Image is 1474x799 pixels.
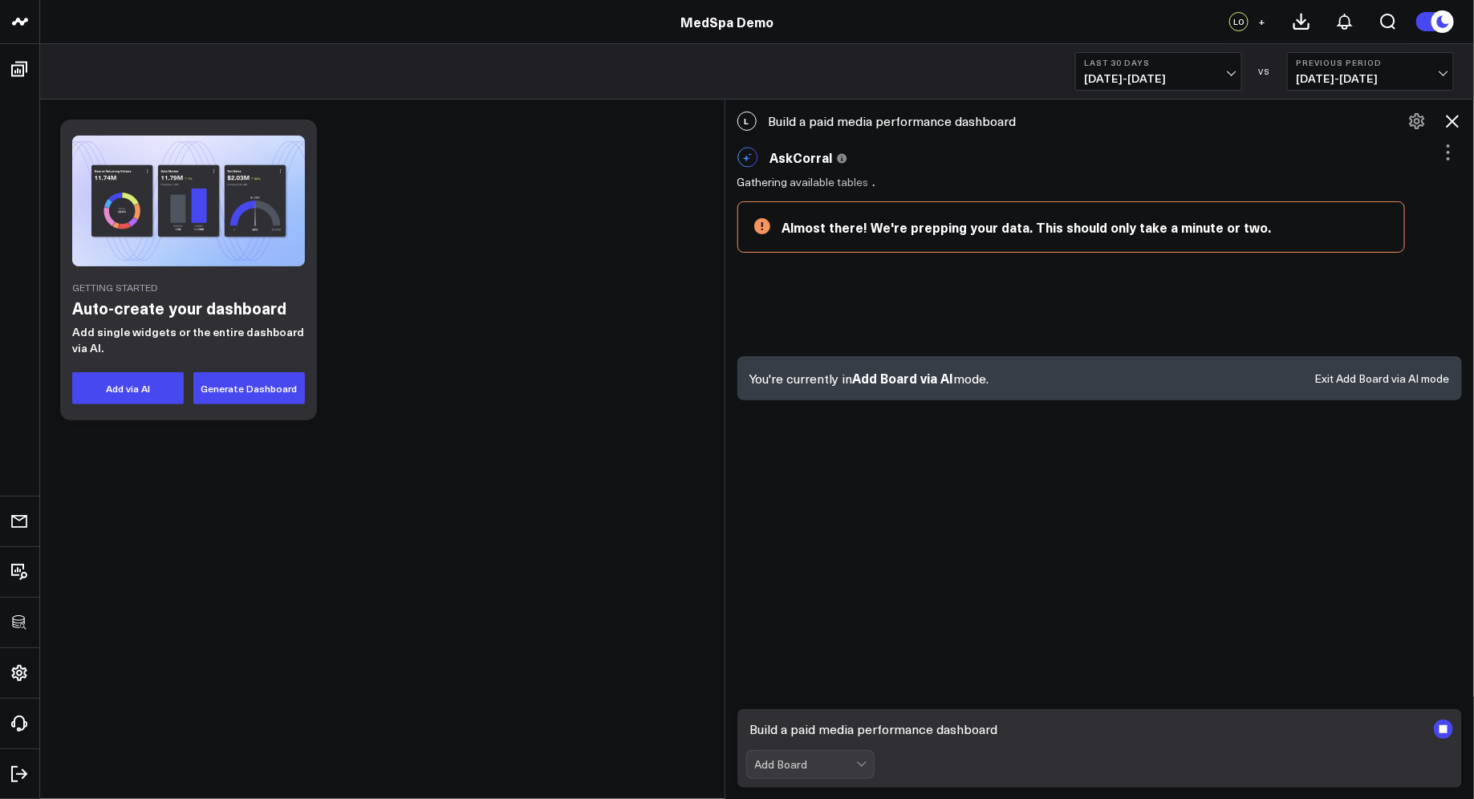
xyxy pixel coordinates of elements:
[1075,52,1242,91] button: Last 30 Days[DATE]-[DATE]
[72,282,305,292] div: Getting Started
[782,218,1388,236] div: Almost there! We're prepping your data. This should only take a minute or two.
[680,13,774,30] a: MedSpa Demo
[1314,373,1449,384] button: Exit Add Board via AI mode
[770,148,833,166] span: AskCorral
[1084,72,1233,85] span: [DATE] - [DATE]
[72,372,184,404] button: Add via AI
[1296,72,1445,85] span: [DATE] - [DATE]
[750,369,989,387] p: You're currently in mode.
[1084,58,1233,67] b: Last 30 Days
[1229,12,1249,31] div: LO
[1253,12,1272,31] button: +
[72,296,305,320] h2: Auto-create your dashboard
[1296,58,1445,67] b: Previous Period
[1287,52,1454,91] button: Previous Period[DATE]-[DATE]
[737,176,886,189] div: Gathering available tables
[1259,16,1266,27] span: +
[737,112,757,131] span: L
[72,324,305,356] p: Add single widgets or the entire dashboard via AI.
[193,372,305,404] button: Generate Dashboard
[853,369,954,387] span: Add Board via AI
[1250,67,1279,76] div: VS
